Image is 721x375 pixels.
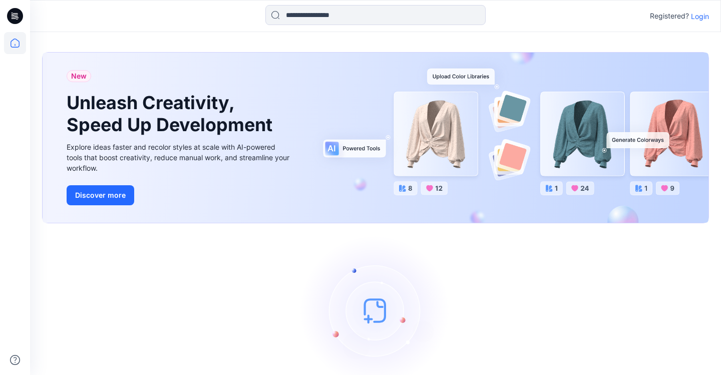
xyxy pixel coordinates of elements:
[650,10,689,22] p: Registered?
[67,92,277,135] h1: Unleash Creativity, Speed Up Development
[67,185,134,205] button: Discover more
[67,185,292,205] a: Discover more
[691,11,709,22] p: Login
[71,70,87,82] span: New
[67,142,292,173] div: Explore ideas faster and recolor styles at scale with AI-powered tools that boost creativity, red...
